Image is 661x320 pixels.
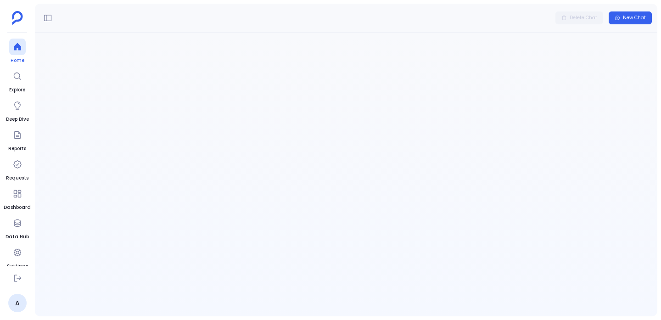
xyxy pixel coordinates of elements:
a: Dashboard [4,185,31,211]
a: Explore [9,68,26,94]
span: Explore [9,86,26,94]
span: Dashboard [4,204,31,211]
a: Reports [8,127,26,152]
span: Data Hub [6,233,29,241]
a: Home [9,39,26,64]
span: Settings [7,263,28,270]
span: Requests [6,174,28,182]
img: petavue logo [12,11,23,25]
span: Deep Dive [6,116,29,123]
span: New Chat [623,15,646,21]
span: Reports [8,145,26,152]
span: Home [9,57,26,64]
a: Deep Dive [6,97,29,123]
a: Settings [7,244,28,270]
a: A [8,294,27,312]
button: New Chat [609,11,652,24]
a: Data Hub [6,215,29,241]
a: Requests [6,156,28,182]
